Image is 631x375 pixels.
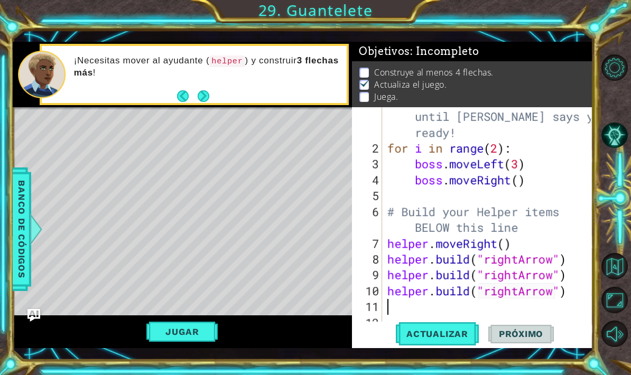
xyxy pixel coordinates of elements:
button: Actualizar [396,322,479,346]
div: 10 [354,283,382,299]
button: Next [198,90,209,102]
button: Ask AI [27,309,40,322]
div: 1 [354,93,382,140]
button: Maximizar navegador [601,287,628,313]
div: 7 [354,236,382,251]
span: Banco de códigos [13,175,30,284]
button: Sonido apagado [601,321,628,347]
button: Jugar [146,322,218,342]
p: ¡Necesitas mover al ayudante ( ) y construir ! [74,55,339,79]
span: : Incompleto [410,45,479,58]
button: Pista IA [601,122,628,148]
div: 12 [354,315,382,331]
button: Próximo [488,322,554,346]
div: 4 [354,172,382,188]
span: Objetivos [359,45,479,58]
div: 5 [354,188,382,204]
p: Actualiza el juego. [374,79,447,90]
div: 2 [354,140,382,156]
img: Check mark for checkbox [359,79,370,87]
span: Próximo [488,329,554,339]
code: helper [209,55,245,67]
button: Back [177,90,198,102]
div: 3 [354,156,382,172]
button: Volver al mapa [601,253,628,279]
button: Opciones de nivel [601,54,628,81]
p: Construye al menos 4 flechas. [374,67,494,78]
span: Actualizar [396,329,479,339]
div: 8 [354,251,382,267]
div: 11 [354,299,382,315]
p: Juega. [374,91,398,102]
a: Volver al mapa [602,249,631,283]
div: 6 [354,204,382,236]
div: 9 [354,267,382,283]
